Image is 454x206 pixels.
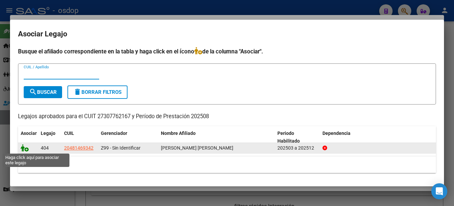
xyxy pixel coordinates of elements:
span: Dependencia [322,131,351,136]
span: Borrar Filtros [73,89,122,95]
h4: Busque el afiliado correspondiente en la tabla y haga click en el ícono de la columna "Asociar". [18,47,436,56]
p: Legajos aprobados para el CUIT 27307762167 y Período de Prestación 202508 [18,113,436,121]
datatable-header-cell: Periodo Habilitado [275,126,320,148]
datatable-header-cell: Gerenciador [98,126,158,148]
span: Buscar [29,89,57,95]
button: Borrar Filtros [67,85,128,99]
datatable-header-cell: Legajo [38,126,61,148]
datatable-header-cell: Dependencia [320,126,436,148]
div: Open Intercom Messenger [431,183,447,199]
datatable-header-cell: Nombre Afiliado [158,126,275,148]
mat-icon: delete [73,88,81,96]
span: Asociar [21,131,37,136]
span: 20481469342 [64,145,93,151]
span: Gerenciador [101,131,127,136]
span: QUIROGA MEDINA IGNACIO EZEQUIEL [161,145,233,151]
span: CUIL [64,131,74,136]
div: 1 registros [18,156,436,173]
h2: Asociar Legajo [18,28,436,40]
div: 202503 a 202512 [277,144,317,152]
span: Periodo Habilitado [277,131,300,144]
span: Nombre Afiliado [161,131,196,136]
span: Legajo [41,131,55,136]
span: 404 [41,145,49,151]
button: Buscar [24,86,62,98]
mat-icon: search [29,88,37,96]
span: Z99 - Sin Identificar [101,145,141,151]
datatable-header-cell: CUIL [61,126,98,148]
datatable-header-cell: Asociar [18,126,38,148]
